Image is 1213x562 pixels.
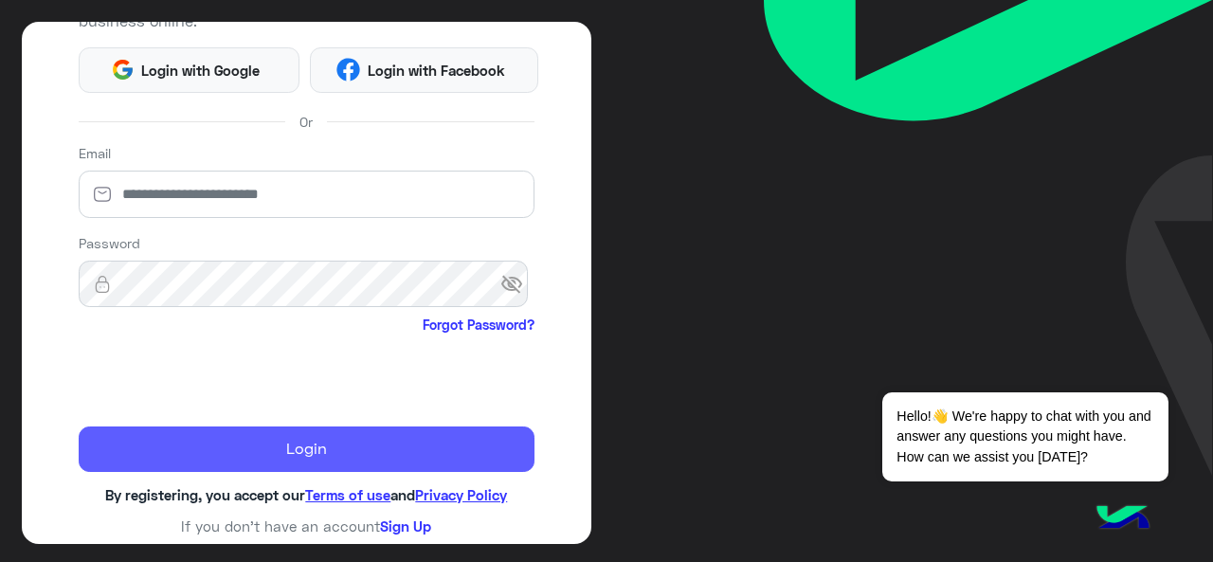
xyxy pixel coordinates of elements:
img: email [79,185,126,204]
a: Forgot Password? [423,315,534,335]
button: Login [79,426,535,472]
span: Login with Facebook [360,60,512,82]
img: lock [79,275,126,294]
img: hulul-logo.png [1090,486,1156,553]
img: Google [111,58,135,82]
img: Facebook [336,58,360,82]
label: Password [79,233,140,253]
h6: If you don’t have an account [79,517,535,535]
a: Terms of use [305,486,390,503]
span: and [390,486,415,503]
iframe: reCAPTCHA [79,338,367,412]
label: Email [79,143,111,163]
span: Hello!👋 We're happy to chat with you and answer any questions you might have. How can we assist y... [882,392,1168,481]
span: Login with Google [135,60,267,82]
a: Sign Up [380,517,431,535]
span: visibility_off [500,267,534,301]
button: Login with Google [79,47,299,93]
span: Or [299,112,313,132]
span: By registering, you accept our [105,486,305,503]
a: Privacy Policy [415,486,507,503]
button: Login with Facebook [310,47,538,93]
